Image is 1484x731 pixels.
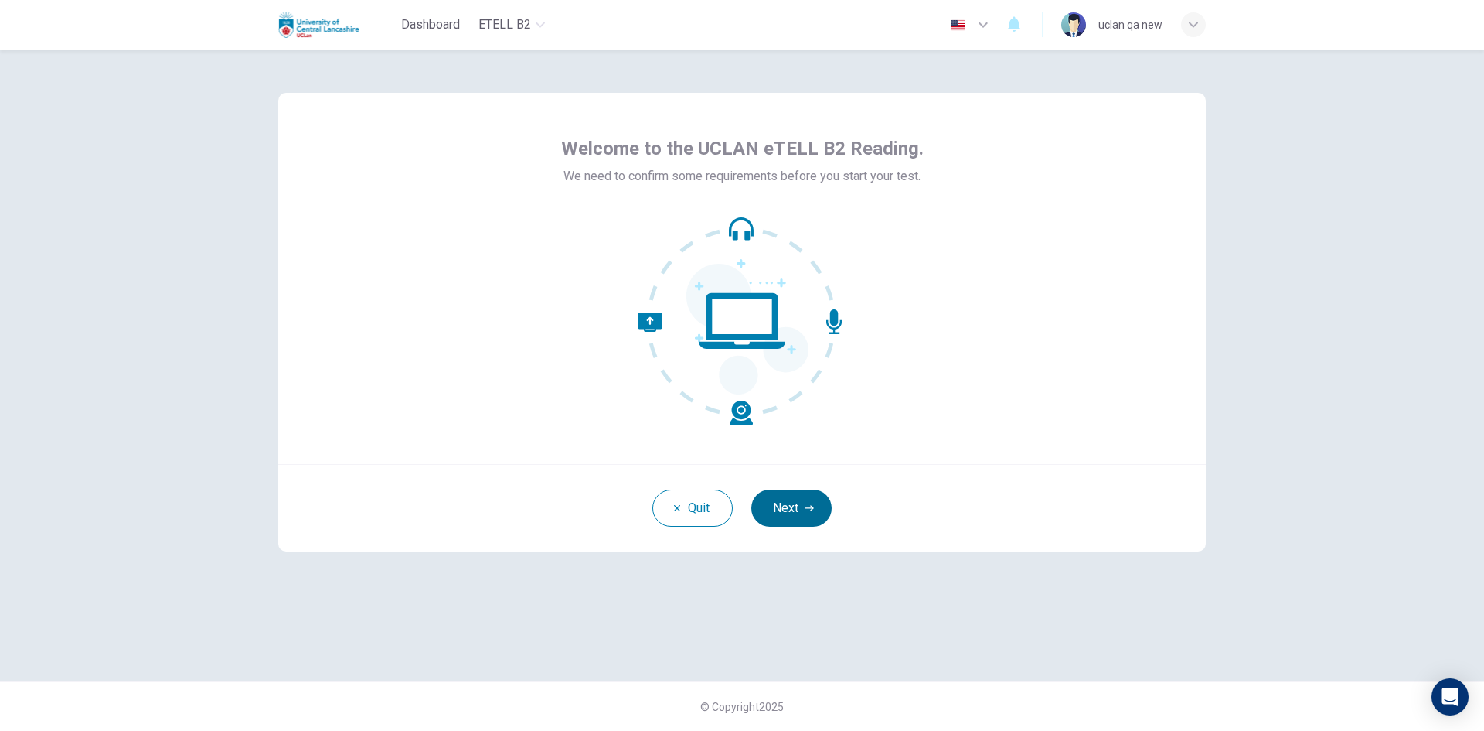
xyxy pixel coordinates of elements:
button: Quit [652,490,733,527]
div: uclan qa new [1098,15,1162,34]
span: We need to confirm some requirements before you start your test. [563,167,921,186]
span: eTELL B2 [478,15,531,34]
a: Uclan logo [278,9,395,40]
button: eTELL B2 [472,11,551,39]
button: Dashboard [395,11,466,39]
button: Next [751,490,832,527]
img: Uclan logo [278,9,359,40]
span: © Copyright 2025 [700,701,784,713]
img: Profile picture [1061,12,1086,37]
img: en [948,19,968,31]
span: Dashboard [401,15,460,34]
div: Open Intercom Messenger [1431,678,1469,716]
span: Welcome to the UCLAN eTELL B2 Reading. [561,136,924,161]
